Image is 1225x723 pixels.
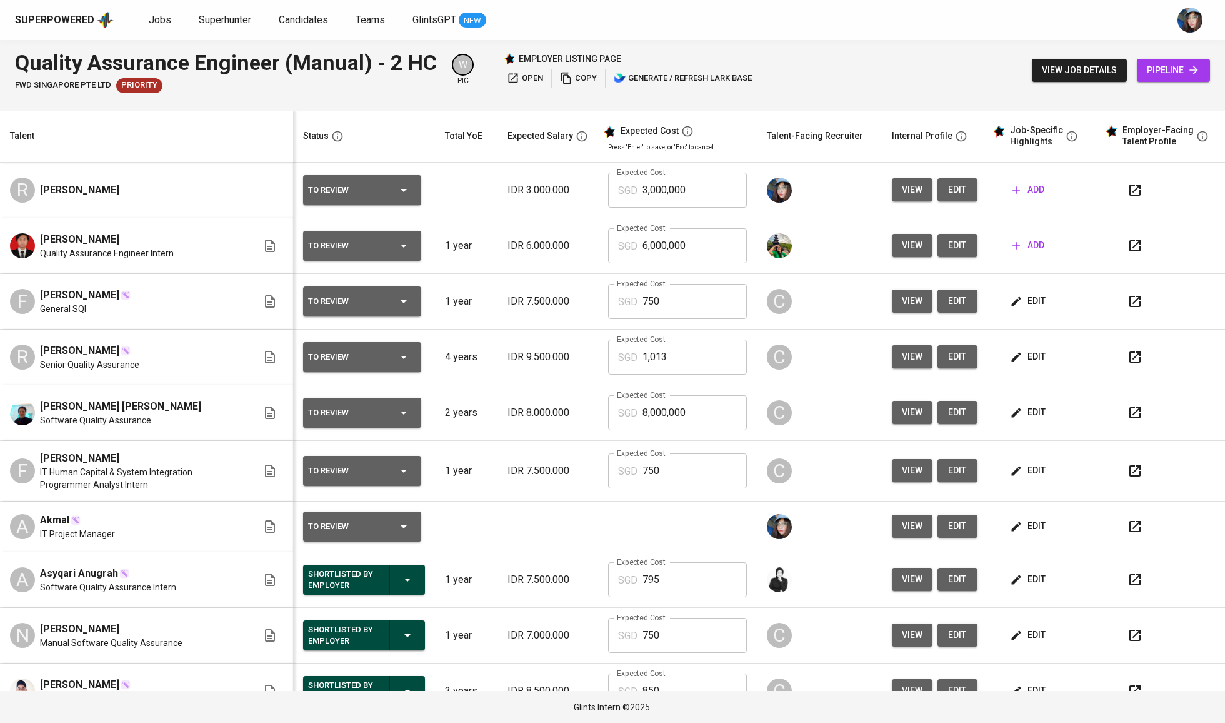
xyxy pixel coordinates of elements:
div: To Review [308,463,376,479]
span: edit [1012,683,1046,699]
img: Muhammad Abdul Rauf [10,679,35,704]
button: edit [937,459,977,482]
span: edit [1012,572,1046,587]
span: edit [1012,518,1046,534]
button: view [892,345,932,368]
img: Glints Star [504,53,515,64]
p: IDR 9.500.000 [507,350,588,365]
p: SGD [618,406,637,421]
button: To Review [303,398,421,428]
button: edit [1007,345,1051,368]
span: view [902,627,922,643]
div: C [767,458,792,483]
p: SGD [618,239,637,254]
p: employer listing page [519,53,621,65]
div: Total YoE [445,128,482,144]
a: Candidates [279,13,331,28]
div: Superpowered [15,13,94,28]
span: Priority [116,79,162,91]
span: General SQI [40,303,86,315]
div: Status [303,128,329,144]
div: To Review [308,182,376,198]
div: Job-Specific Highlights [1010,125,1063,147]
button: add [1007,234,1049,257]
div: F [10,289,35,314]
button: To Review [303,231,421,261]
span: FWD Singapore Pte Ltd [15,79,111,91]
button: view [892,234,932,257]
span: [PERSON_NAME] [PERSON_NAME] [40,399,201,414]
button: To Review [303,175,421,205]
span: Manual Software Quality Assurance [40,637,182,649]
div: To Review [308,238,376,254]
span: [PERSON_NAME] [40,343,119,358]
img: diazagista@glints.com [767,178,792,203]
button: view [892,178,932,201]
a: Jobs [149,13,174,28]
img: glints_star.svg [603,126,616,138]
span: GlintsGPT [412,14,456,26]
span: Candidates [279,14,328,26]
div: pic [452,54,474,86]
p: IDR 7.000.000 [507,628,588,643]
p: SGD [618,350,637,365]
button: To Review [303,512,421,542]
button: Shortlisted by Employer [303,565,425,595]
span: [PERSON_NAME] [40,288,119,303]
span: Teams [356,14,385,26]
span: add [1012,182,1044,198]
p: 1 year [445,238,487,253]
div: N [10,623,35,648]
span: [PERSON_NAME] [40,183,119,198]
div: C [767,400,792,425]
a: Superpoweredapp logo [15,11,114,29]
div: W [452,54,474,76]
a: edit [937,178,977,201]
p: IDR 3.000.000 [507,183,588,198]
div: Expected Cost [621,126,679,137]
span: view job details [1042,63,1117,78]
span: edit [947,627,967,643]
a: open [504,69,546,88]
button: view [892,515,932,538]
span: view [902,238,922,253]
span: edit [1012,293,1046,309]
span: add [1012,238,1044,253]
p: 4 years [445,350,487,365]
p: 1 year [445,572,487,587]
button: view [892,679,932,702]
div: A [10,567,35,592]
span: edit [947,293,967,309]
div: Expected Salary [507,128,573,144]
span: view [902,518,922,534]
button: To Review [303,286,421,316]
div: F [10,458,35,483]
button: edit [1007,568,1051,591]
a: edit [937,624,977,647]
img: glints_star.svg [992,125,1005,138]
span: edit [947,182,967,198]
span: Senior Quality Assurance [40,358,139,371]
button: add [1007,178,1049,201]
p: Press 'Enter' to save, or 'Esc' to cancel [608,143,747,152]
span: view [902,683,922,699]
div: Talent [10,128,34,144]
span: IT Human Capital & System Integration Programmer Analyst Intern [40,466,242,491]
span: Software Quality Assurance [40,414,151,427]
div: C [767,679,792,704]
p: IDR 7.500.000 [507,463,588,478]
span: edit [947,405,967,420]
span: [PERSON_NAME] [40,232,119,247]
img: medwi@glints.com [767,567,792,592]
span: open [507,71,543,86]
span: view [902,349,922,365]
span: Quality Assurance Engineer Intern [40,247,174,260]
p: SGD [618,464,637,479]
img: magic_wand.svg [119,569,129,579]
a: edit [937,234,977,257]
img: app logo [97,11,114,29]
span: edit [947,518,967,534]
button: edit [1007,515,1051,538]
div: Talent-Facing Recruiter [767,128,863,144]
button: edit [937,345,977,368]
